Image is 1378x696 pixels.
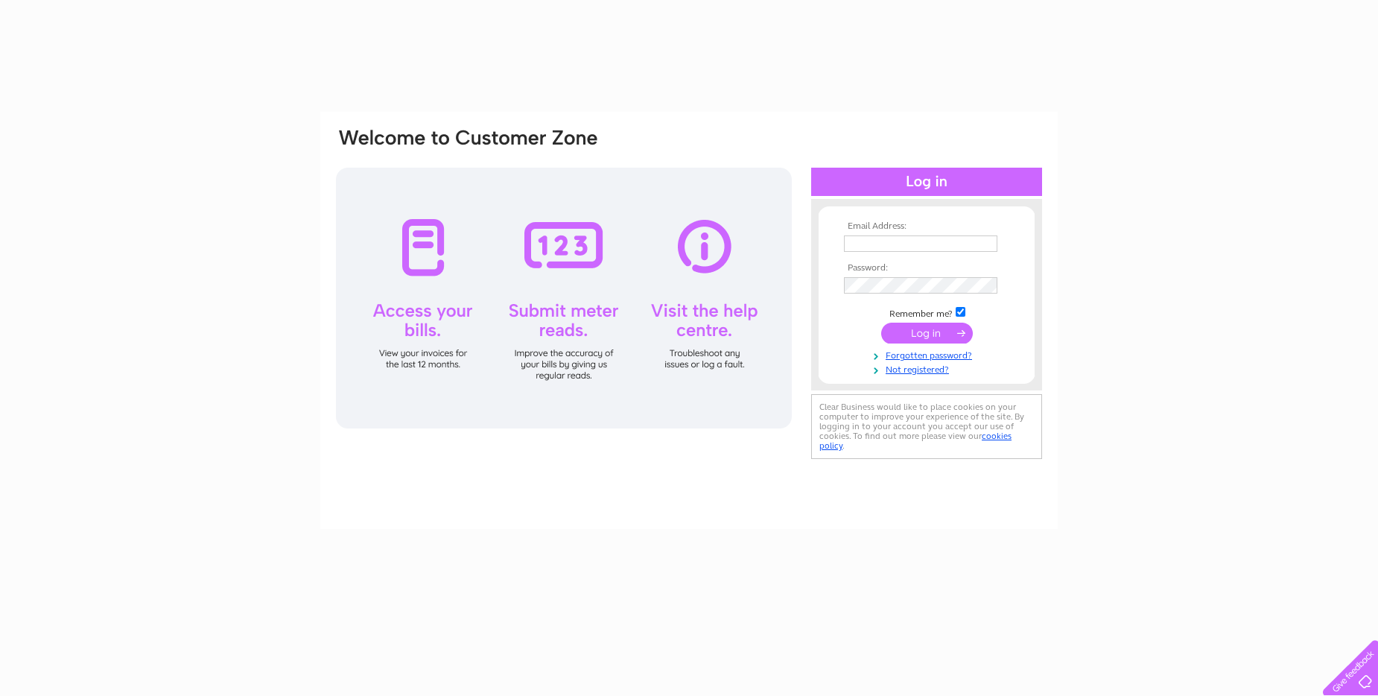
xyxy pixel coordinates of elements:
div: Clear Business would like to place cookies on your computer to improve your experience of the sit... [811,394,1042,459]
td: Remember me? [840,305,1013,320]
th: Password: [840,263,1013,273]
th: Email Address: [840,221,1013,232]
a: cookies policy [819,431,1012,451]
a: Not registered? [844,361,1013,376]
input: Submit [881,323,973,344]
a: Forgotten password? [844,347,1013,361]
